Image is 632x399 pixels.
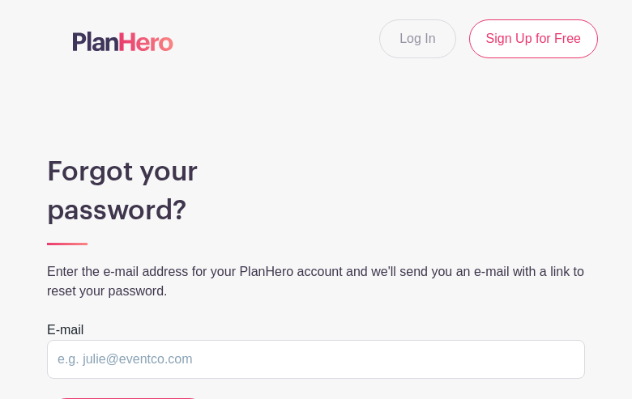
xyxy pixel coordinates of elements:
a: Log In [379,19,455,58]
h1: Forgot your [47,155,585,188]
h1: password? [47,194,585,227]
input: e.g. julie@eventco.com [47,340,585,379]
p: Enter the e-mail address for your PlanHero account and we'll send you an e-mail with a link to re... [47,262,585,301]
label: E-mail [47,320,83,340]
img: logo-507f7623f17ff9eddc593b1ce0a138ce2505c220e1c5a4e2b4648c50719b7d32.svg [73,32,173,51]
a: Sign Up for Free [469,19,598,58]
